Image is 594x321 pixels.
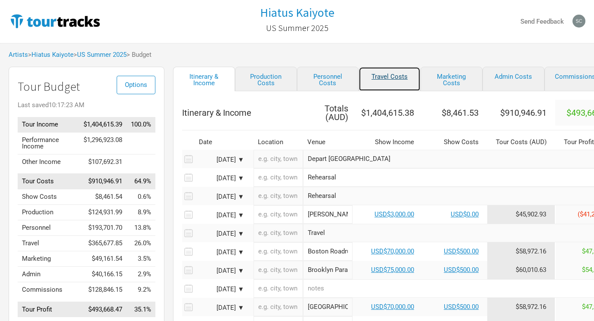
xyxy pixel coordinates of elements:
[9,51,28,59] a: Artists
[195,135,251,150] th: Date
[197,268,244,274] div: [DATE] ▼
[266,23,328,33] h2: US Summer 2025
[353,100,423,126] th: $1,404,615.38
[28,52,74,58] span: >
[18,236,79,251] td: Travel
[572,15,585,28] img: scott
[444,247,479,255] a: USD$500.00
[18,132,79,154] td: Performance Income
[303,242,353,261] input: Boston Roadrunner
[423,100,487,126] th: $8,461.53
[18,282,79,298] td: Commissions
[423,135,487,150] th: Show Costs
[18,154,79,170] td: Other Income
[79,251,127,267] td: $49,161.54
[79,282,127,298] td: $128,846.15
[125,81,147,89] span: Options
[359,67,421,91] a: Travel Costs
[127,220,155,236] td: Personnel as % of Tour Income
[254,187,303,205] input: e.g. city, town
[197,194,244,200] div: [DATE] ▼
[254,242,303,261] input: e.g. city, town
[127,282,155,298] td: Commissions as % of Tour Income
[117,76,155,94] button: Options
[18,174,79,189] td: Tour Costs
[254,224,303,242] input: e.g. city, town
[260,5,334,20] h1: Hiatus Kaiyote
[18,251,79,267] td: Marketing
[303,135,353,150] th: Venue
[520,18,564,25] strong: Send Feedback
[483,67,544,91] a: Admin Costs
[79,220,127,236] td: $193,701.70
[79,132,127,154] td: $1,296,923.08
[197,249,244,256] div: [DATE] ▼
[374,210,414,218] a: USD$3,000.00
[266,19,328,37] a: US Summer 2025
[79,302,127,317] td: $493,668.47
[197,212,244,219] div: [DATE] ▼
[127,189,155,205] td: Show Costs as % of Tour Income
[127,132,155,154] td: Performance Income as % of Tour Income
[79,267,127,282] td: $40,166.15
[254,150,303,168] input: e.g. city, town
[254,135,303,150] th: Location
[444,303,479,311] a: USD$500.00
[254,279,303,298] input: e.g. city, town
[487,242,555,261] td: Tour Cost allocation from Production, Personnel, Travel, Marketing, Admin & Commissions
[451,210,479,218] a: USD$0.00
[173,67,235,91] a: Itinerary & Income
[487,100,555,126] th: $910,946.91
[18,189,79,205] td: Show Costs
[79,154,127,170] td: $107,692.31
[371,247,414,255] a: USD$70,000.00
[487,205,555,224] td: Tour Cost allocation from Production, Personnel, Travel, Marketing, Admin & Commissions
[487,298,555,316] td: Tour Cost allocation from Production, Personnel, Travel, Marketing, Admin & Commissions
[303,261,353,279] input: Brooklyn Paramount
[254,168,303,187] input: e.g. city, town
[18,205,79,220] td: Production
[18,267,79,282] td: Admin
[197,175,244,182] div: [DATE] ▼
[9,12,102,30] img: TourTracks
[371,303,414,311] a: USD$70,000.00
[18,117,79,133] td: Tour Income
[444,266,479,274] a: USD$500.00
[79,174,127,189] td: $910,946.91
[303,205,353,224] input: Mickey's Black Box
[127,205,155,220] td: Production as % of Tour Income
[18,302,79,317] td: Tour Profit
[18,220,79,236] td: Personnel
[487,135,555,150] th: Tour Costs ( AUD )
[127,251,155,267] td: Marketing as % of Tour Income
[127,302,155,317] td: Tour Profit as % of Tour Income
[254,261,303,279] input: e.g. city, town
[487,261,555,279] td: Tour Cost allocation from Production, Personnel, Travel, Marketing, Admin & Commissions
[127,52,152,58] span: > Budget
[77,51,127,59] a: US Summer 2025
[79,205,127,220] td: $124,931.99
[197,231,244,237] div: [DATE] ▼
[260,6,334,19] a: Hiatus Kaiyote
[74,52,127,58] span: >
[254,205,303,224] input: e.g. city, town
[197,157,244,163] div: [DATE] ▼
[197,286,244,293] div: [DATE] ▼
[353,135,423,150] th: Show Income
[127,236,155,251] td: Travel as % of Tour Income
[421,67,483,91] a: Marketing Costs
[18,102,155,108] div: Last saved 10:17:23 AM
[31,51,74,59] a: Hiatus Kaiyote
[303,100,353,126] th: Totals ( AUD )
[127,174,155,189] td: Tour Costs as % of Tour Income
[371,266,414,274] a: USD$75,000.00
[297,67,359,91] a: Personnel Costs
[197,305,244,311] div: [DATE] ▼
[182,100,303,126] th: Itinerary & Income
[254,298,303,316] input: e.g. city, town
[127,267,155,282] td: Admin as % of Tour Income
[303,298,353,316] input: Franklin Music Hall
[127,154,155,170] td: Other Income as % of Tour Income
[235,67,297,91] a: Production Costs
[79,236,127,251] td: $365,677.85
